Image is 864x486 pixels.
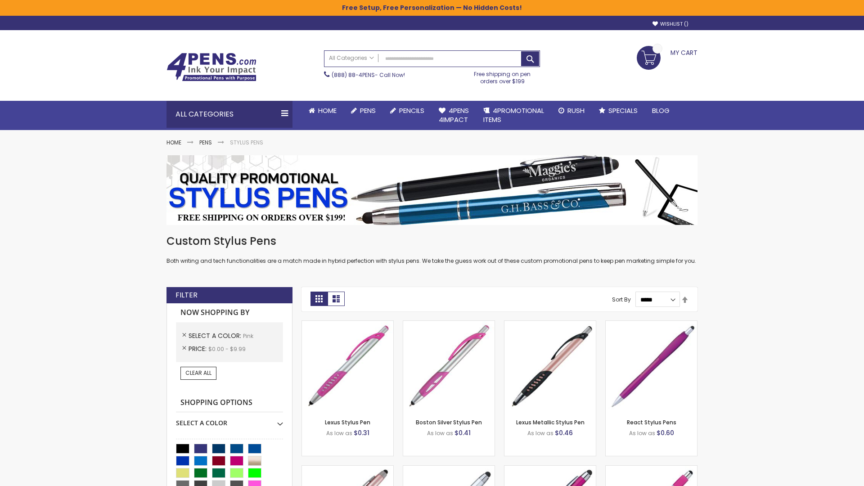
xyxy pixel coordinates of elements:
[176,412,283,427] div: Select A Color
[504,465,596,473] a: Metallic Cool Grip Stylus Pen-Pink
[180,367,216,379] a: Clear All
[516,418,585,426] a: Lexus Metallic Stylus Pen
[175,290,198,300] strong: Filter
[310,292,328,306] strong: Grid
[329,54,374,62] span: All Categories
[403,320,495,328] a: Boston Silver Stylus Pen-Pink
[551,101,592,121] a: Rush
[527,429,553,437] span: As low as
[592,101,645,121] a: Specials
[567,106,585,115] span: Rush
[403,465,495,473] a: Silver Cool Grip Stylus Pen-Pink
[504,320,596,328] a: Lexus Metallic Stylus Pen-Pink
[645,101,677,121] a: Blog
[403,321,495,412] img: Boston Silver Stylus Pen-Pink
[302,321,393,412] img: Lexus Stylus Pen-Pink
[354,428,369,437] span: $0.31
[166,101,292,128] div: All Categories
[606,465,697,473] a: Pearl Element Stylus Pens-Pink
[652,106,670,115] span: Blog
[555,428,573,437] span: $0.46
[326,429,352,437] span: As low as
[606,320,697,328] a: React Stylus Pens-Pink
[432,101,476,130] a: 4Pens4impact
[243,332,253,340] span: Pink
[166,53,256,81] img: 4Pens Custom Pens and Promotional Products
[302,320,393,328] a: Lexus Stylus Pen-Pink
[483,106,544,124] span: 4PROMOTIONAL ITEMS
[324,51,378,66] a: All Categories
[383,101,432,121] a: Pencils
[608,106,638,115] span: Specials
[504,321,596,412] img: Lexus Metallic Stylus Pen-Pink
[189,331,243,340] span: Select A Color
[629,429,655,437] span: As low as
[657,428,674,437] span: $0.60
[332,71,405,79] span: - Call Now!
[176,393,283,413] strong: Shopping Options
[166,234,697,265] div: Both writing and tech functionalities are a match made in hybrid perfection with stylus pens. We ...
[332,71,375,79] a: (888) 88-4PENS
[427,429,453,437] span: As low as
[185,369,211,377] span: Clear All
[302,465,393,473] a: Lory Metallic Stylus Pen-Pink
[325,418,370,426] a: Lexus Stylus Pen
[301,101,344,121] a: Home
[318,106,337,115] span: Home
[416,418,482,426] a: Boston Silver Stylus Pen
[166,139,181,146] a: Home
[439,106,469,124] span: 4Pens 4impact
[399,106,424,115] span: Pencils
[465,67,540,85] div: Free shipping on pen orders over $199
[360,106,376,115] span: Pens
[454,428,471,437] span: $0.41
[166,155,697,225] img: Stylus Pens
[652,21,688,27] a: Wishlist
[476,101,551,130] a: 4PROMOTIONALITEMS
[230,139,263,146] strong: Stylus Pens
[627,418,676,426] a: React Stylus Pens
[344,101,383,121] a: Pens
[208,345,246,353] span: $0.00 - $9.99
[199,139,212,146] a: Pens
[189,344,208,353] span: Price
[176,303,283,322] strong: Now Shopping by
[166,234,697,248] h1: Custom Stylus Pens
[612,296,631,303] label: Sort By
[606,321,697,412] img: React Stylus Pens-Pink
